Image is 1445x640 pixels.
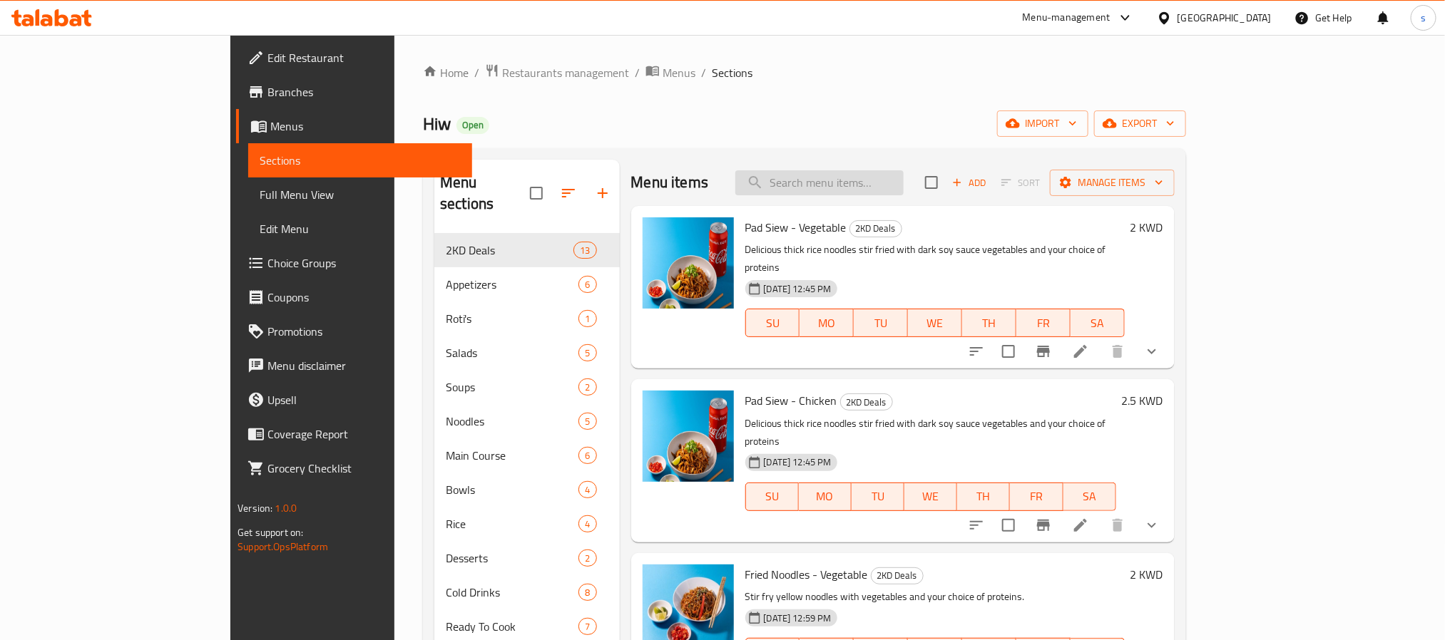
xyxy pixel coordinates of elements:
[745,390,837,411] span: Pad Siew - Chicken
[238,537,328,556] a: Support.OpsPlatform
[910,486,951,507] span: WE
[260,152,460,169] span: Sections
[446,481,578,498] span: Bowls
[578,549,596,567] div: items
[643,391,734,482] img: Pad Siew - Chicken
[579,483,596,497] span: 4
[994,510,1023,540] span: Select to update
[631,172,709,193] h2: Menu items
[446,413,578,430] div: Noodles
[434,233,619,267] div: 2KD Deals13
[275,499,297,517] span: 1.0.0
[267,425,460,443] span: Coverage Report
[1135,334,1169,368] button: show more
[236,451,471,485] a: Grocery Checklist
[799,482,852,511] button: MO
[267,49,460,66] span: Edit Restaurant
[434,575,619,609] div: Cold Drinks8
[1143,343,1160,360] svg: Show Choices
[446,515,578,532] span: Rice
[236,349,471,383] a: Menu disclaimer
[446,310,578,327] div: Roti's
[579,449,596,463] span: 6
[446,584,578,601] div: Cold Drinks
[573,242,596,259] div: items
[574,244,596,257] span: 13
[579,586,596,599] span: 8
[474,64,479,81] li: /
[854,309,908,337] button: TU
[1106,115,1175,133] span: export
[586,176,620,210] button: Add section
[446,344,578,361] div: Salads
[267,289,460,306] span: Coupons
[1071,309,1125,337] button: SA
[968,313,1011,334] span: TH
[446,447,578,464] span: Main Course
[236,109,471,143] a: Menus
[260,186,460,203] span: Full Menu View
[434,404,619,438] div: Noodles5
[446,549,578,567] div: Desserts
[946,172,992,194] button: Add
[579,552,596,565] span: 2
[456,117,489,134] div: Open
[446,242,573,259] div: 2KD Deals
[267,460,460,477] span: Grocery Checklist
[850,220,902,237] span: 2KD Deals
[267,83,460,100] span: Branches
[236,383,471,417] a: Upsell
[908,309,962,337] button: WE
[1026,508,1061,542] button: Branch-specific-item
[959,508,994,542] button: sort-choices
[578,481,596,498] div: items
[992,172,1050,194] span: Select section first
[579,312,596,326] span: 1
[1421,10,1426,26] span: s
[578,276,596,293] div: items
[267,323,460,340] span: Promotions
[1076,313,1119,334] span: SA
[959,334,994,368] button: sort-choices
[579,620,596,634] span: 7
[1063,482,1116,511] button: SA
[521,178,551,208] span: Select all sections
[578,378,596,396] div: items
[872,567,923,584] span: 2KD Deals
[758,611,837,625] span: [DATE] 12:59 PM
[745,217,847,238] span: Pad Siew - Vegetable
[578,447,596,464] div: items
[997,110,1088,137] button: import
[1135,508,1169,542] button: show more
[1010,482,1063,511] button: FR
[663,64,695,81] span: Menus
[963,486,1004,507] span: TH
[745,241,1125,277] p: Delicious thick rice noodles stir fried with dark soy sauce vegetables and your choice of proteins
[635,64,640,81] li: /
[852,482,904,511] button: TU
[578,584,596,601] div: items
[270,118,460,135] span: Menus
[1022,313,1065,334] span: FR
[267,391,460,408] span: Upsell
[752,486,793,507] span: SU
[957,482,1010,511] button: TH
[446,276,578,293] div: Appetizers
[578,413,596,430] div: items
[712,64,752,81] span: Sections
[578,344,596,361] div: items
[645,63,695,82] a: Menus
[579,381,596,394] span: 2
[1026,334,1061,368] button: Branch-specific-item
[1023,9,1110,26] div: Menu-management
[758,282,837,296] span: [DATE] 12:45 PM
[1143,517,1160,534] svg: Show Choices
[1072,343,1089,360] a: Edit menu item
[434,507,619,541] div: Rice4
[745,564,868,585] span: Fried Noodles - Vegetable
[485,63,629,82] a: Restaurants management
[735,170,904,195] input: search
